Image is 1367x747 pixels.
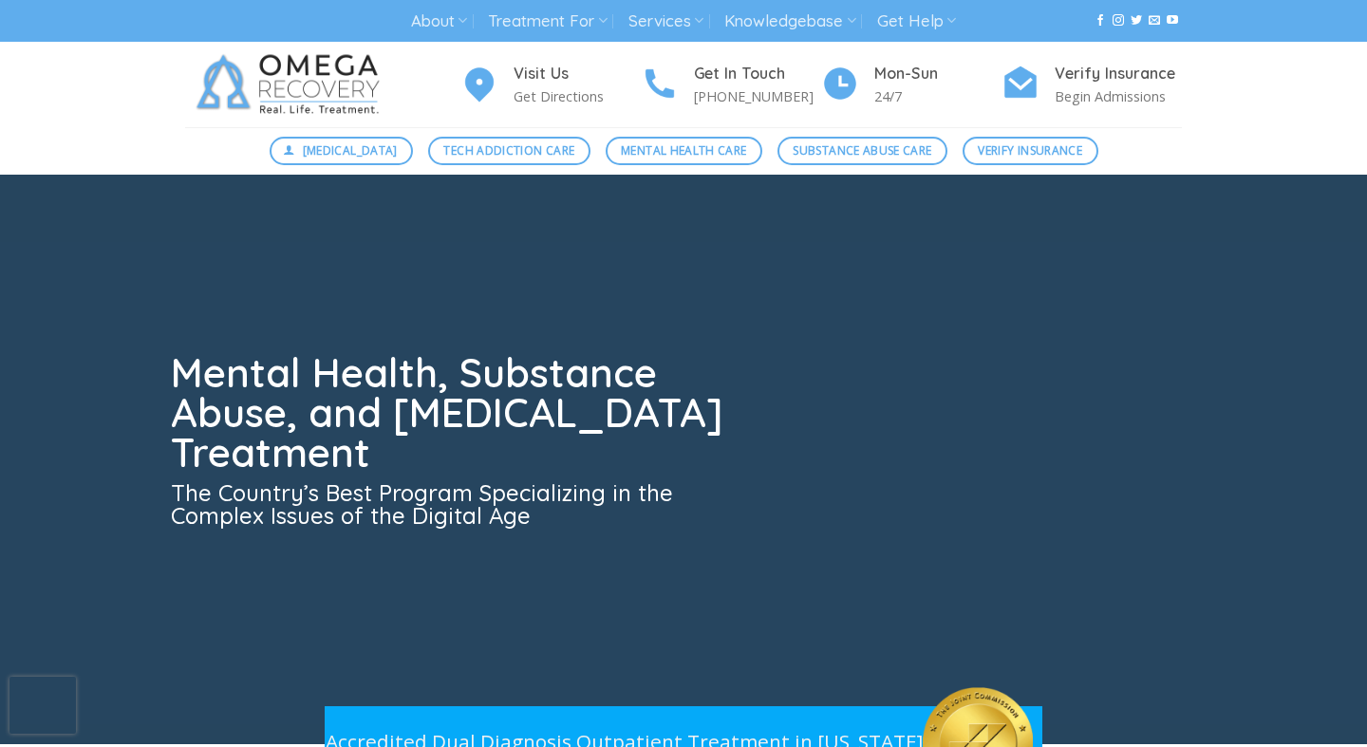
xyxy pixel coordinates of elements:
a: Substance Abuse Care [777,137,947,165]
h4: Mon-Sun [874,62,1002,86]
span: Tech Addiction Care [443,141,574,159]
span: [MEDICAL_DATA] [303,141,398,159]
img: Omega Recovery [185,42,399,127]
a: About [411,4,467,39]
p: Begin Admissions [1055,85,1182,107]
h3: The Country’s Best Program Specializing in the Complex Issues of the Digital Age [171,481,735,527]
a: Verify Insurance Begin Admissions [1002,62,1182,108]
a: Visit Us Get Directions [460,62,641,108]
p: Get Directions [514,85,641,107]
a: Follow on Facebook [1095,14,1106,28]
span: Verify Insurance [978,141,1082,159]
a: Tech Addiction Care [428,137,590,165]
a: Knowledgebase [724,4,855,39]
a: Follow on Instagram [1113,14,1124,28]
a: Get Help [877,4,956,39]
a: Verify Insurance [963,137,1098,165]
iframe: reCAPTCHA [9,677,76,734]
h4: Visit Us [514,62,641,86]
a: [MEDICAL_DATA] [270,137,414,165]
a: Follow on Twitter [1131,14,1142,28]
span: Substance Abuse Care [793,141,931,159]
h4: Verify Insurance [1055,62,1182,86]
h4: Get In Touch [694,62,821,86]
a: Mental Health Care [606,137,762,165]
a: Follow on YouTube [1167,14,1178,28]
a: Get In Touch [PHONE_NUMBER] [641,62,821,108]
p: 24/7 [874,85,1002,107]
a: Services [628,4,703,39]
a: Send us an email [1149,14,1160,28]
span: Mental Health Care [621,141,746,159]
h1: Mental Health, Substance Abuse, and [MEDICAL_DATA] Treatment [171,353,735,473]
a: Treatment For [488,4,607,39]
p: [PHONE_NUMBER] [694,85,821,107]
